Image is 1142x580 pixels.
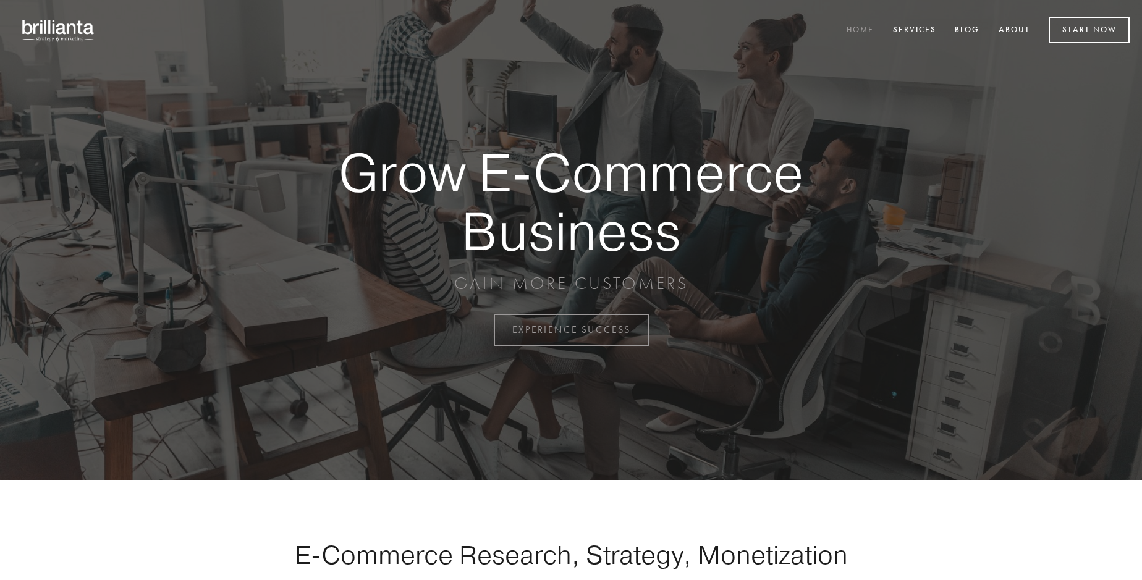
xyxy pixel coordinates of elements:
a: Services [885,20,944,41]
strong: Grow E-Commerce Business [295,143,847,260]
a: EXPERIENCE SUCCESS [494,314,649,346]
p: GAIN MORE CUSTOMERS [295,272,847,295]
a: About [991,20,1038,41]
img: brillianta - research, strategy, marketing [12,12,105,48]
a: Blog [947,20,988,41]
h1: E-Commerce Research, Strategy, Monetization [256,539,886,570]
a: Home [839,20,882,41]
a: Start Now [1049,17,1130,43]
